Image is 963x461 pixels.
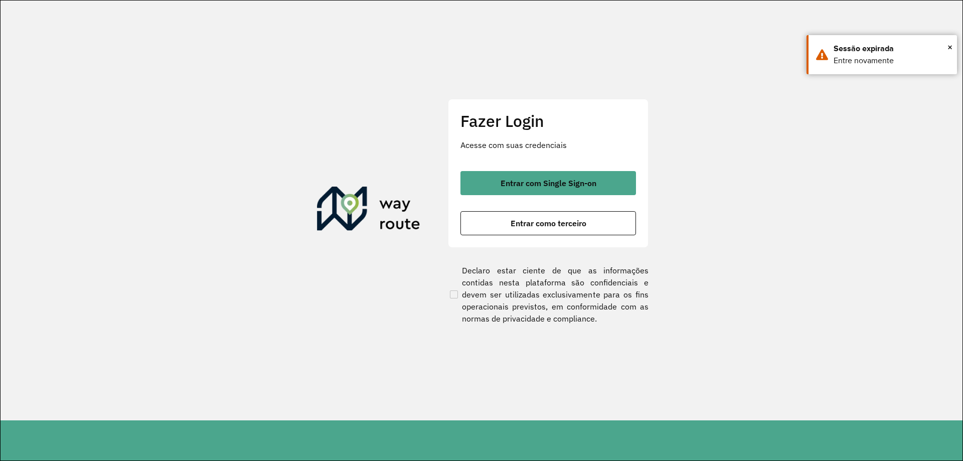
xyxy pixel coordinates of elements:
button: Close [947,40,952,55]
button: button [460,171,636,195]
label: Declaro estar ciente de que as informações contidas nesta plataforma são confidenciais e devem se... [448,264,649,325]
div: Entre novamente [834,55,949,67]
h2: Fazer Login [460,111,636,130]
span: Entrar como terceiro [511,219,586,227]
img: Roteirizador AmbevTech [317,187,420,235]
button: button [460,211,636,235]
span: × [947,40,952,55]
div: Sessão expirada [834,43,949,55]
span: Entrar com Single Sign-on [501,179,596,187]
p: Acesse com suas credenciais [460,139,636,151]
